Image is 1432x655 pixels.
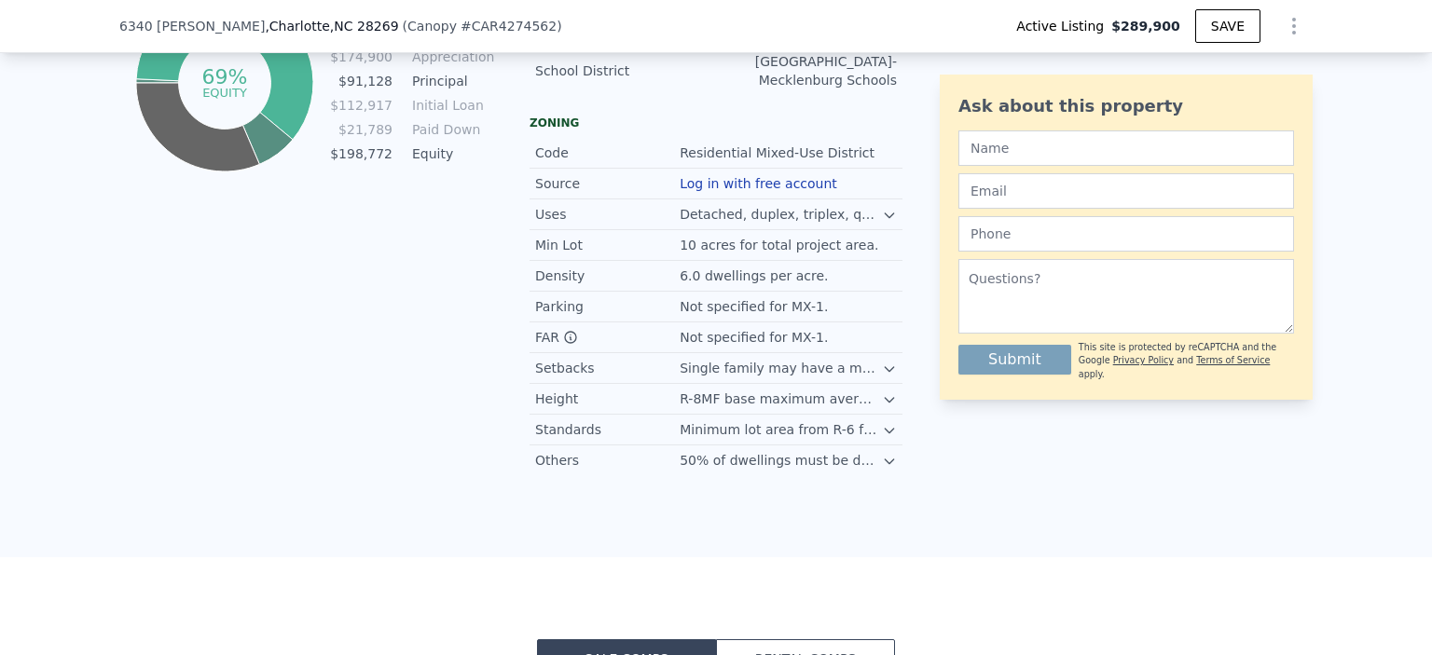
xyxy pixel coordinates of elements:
[680,266,832,285] div: 6.0 dwellings per acre.
[329,143,393,164] td: $198,772
[958,130,1294,166] input: Name
[1079,341,1294,381] div: This site is protected by reCAPTCHA and the Google and apply.
[461,19,557,34] span: # CAR4274562
[265,17,398,35] span: , Charlotte
[329,71,393,91] td: $91,128
[958,345,1071,375] button: Submit
[680,143,878,162] div: Residential Mixed-Use District
[716,52,897,89] div: [GEOGRAPHIC_DATA]-Mecklenburg Schools
[535,359,680,377] div: Setbacks
[535,143,680,162] div: Code
[680,328,832,347] div: Not specified for MX-1.
[680,176,837,191] button: Log in with free account
[680,389,882,408] div: R-8MF base maximum average height for multifamily.
[1275,7,1313,45] button: Show Options
[535,266,680,285] div: Density
[680,236,882,254] div: 10 acres for total project area.
[407,19,457,34] span: Canopy
[1195,9,1260,43] button: SAVE
[535,174,680,193] div: Source
[680,205,882,224] div: Detached, duplex, triplex, quadraplex, attached, and multifamily (up to 12 units per building), f...
[201,65,247,89] tspan: 69%
[119,17,265,35] span: 6340 [PERSON_NAME]
[535,61,716,80] div: School District
[958,216,1294,252] input: Phone
[535,389,680,408] div: Height
[530,116,902,130] div: Zoning
[1016,17,1111,35] span: Active Listing
[535,205,680,224] div: Uses
[329,47,393,67] td: $174,900
[1196,355,1270,365] a: Terms of Service
[403,17,562,35] div: ( )
[958,93,1294,119] div: Ask about this property
[535,236,680,254] div: Min Lot
[535,297,680,316] div: Parking
[329,95,393,116] td: $112,917
[408,71,492,91] td: Principal
[1113,355,1174,365] a: Privacy Policy
[330,19,399,34] span: , NC 28269
[680,420,882,439] div: Minimum lot area from R-6 for single family, R-22MF for multifamily. Flexibility in street types,...
[408,95,492,116] td: Initial Loan
[535,420,680,439] div: Standards
[958,173,1294,209] input: Email
[408,47,492,67] td: Appreciation
[535,451,680,470] div: Others
[408,119,492,140] td: Paid Down
[680,359,882,377] div: Single family may have a minimum rear yard of 20 ft if not on the outer boundary.
[680,297,832,316] div: Not specified for MX-1.
[1111,17,1180,35] span: $289,900
[408,143,492,164] td: Equity
[329,119,393,140] td: $21,789
[680,451,882,470] div: 50% of dwellings must be detached in MX-1. Must have 10% common open space.
[202,85,247,99] tspan: equity
[535,328,680,347] div: FAR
